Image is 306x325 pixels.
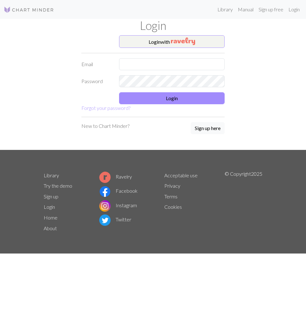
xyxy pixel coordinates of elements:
a: Library [215,3,235,16]
a: Manual [235,3,256,16]
a: Login [286,3,302,16]
button: Login [119,92,225,104]
a: Privacy [164,183,180,189]
a: Acceptable use [164,172,198,178]
img: Twitter logo [99,214,111,226]
a: Instagram [99,202,137,208]
a: Try the demo [44,183,72,189]
a: Sign up here [191,122,225,135]
label: Password [78,75,115,87]
a: Cookies [164,204,182,210]
img: Facebook logo [99,186,111,197]
a: Library [44,172,59,178]
a: Twitter [99,216,131,222]
a: Sign up [44,193,58,199]
p: © Copyright 2025 [225,170,262,234]
a: Home [44,214,57,220]
a: Ravelry [99,174,132,180]
a: Forgot your password? [81,105,130,111]
p: New to Chart Minder? [81,122,129,130]
a: About [44,225,57,231]
img: Logo [4,6,54,14]
h1: Login [40,19,266,33]
label: Email [78,58,115,70]
a: Facebook [99,188,138,194]
img: Instagram logo [99,200,111,212]
button: Sign up here [191,122,225,134]
a: Terms [164,193,178,199]
img: Ravelry logo [99,172,111,183]
a: Login [44,204,55,210]
button: Loginwith [119,35,225,48]
img: Ravelry [171,37,195,45]
a: Sign up free [256,3,286,16]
